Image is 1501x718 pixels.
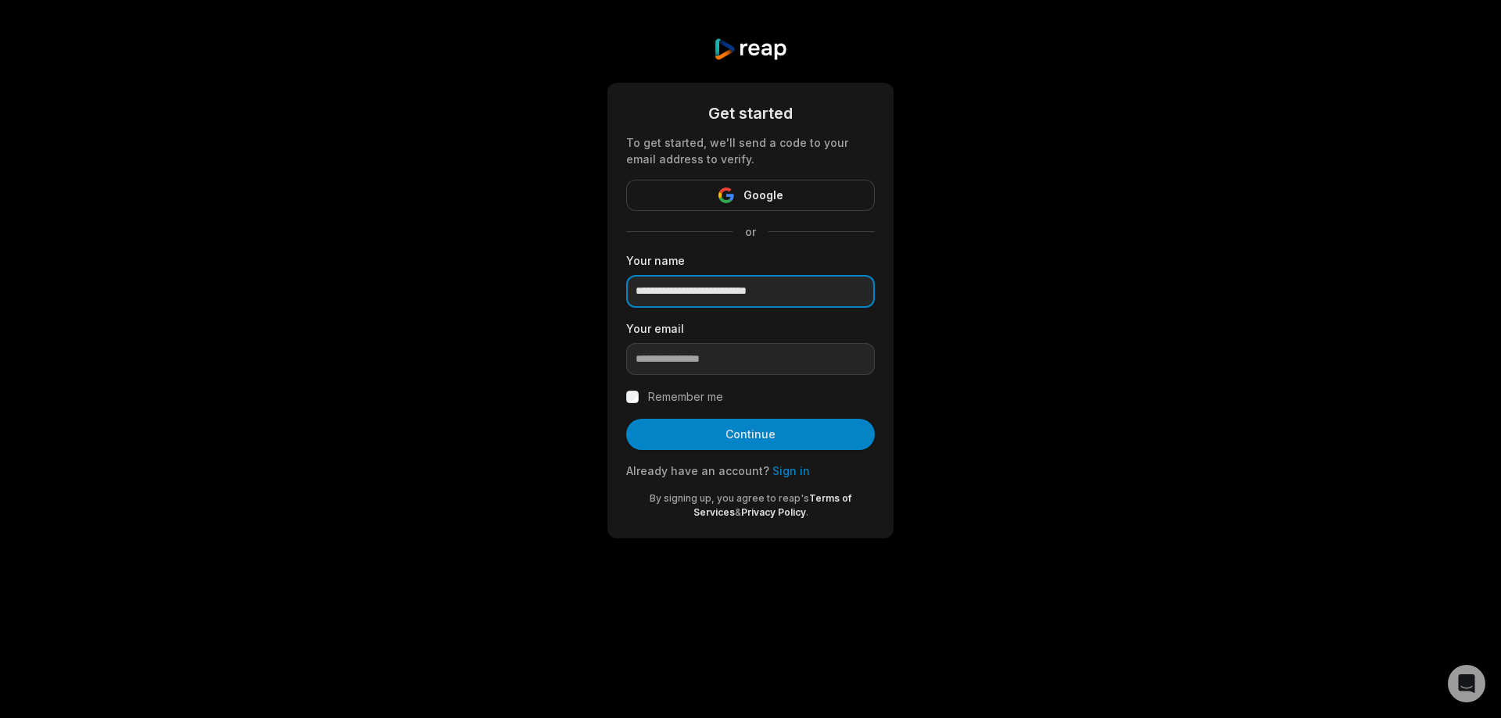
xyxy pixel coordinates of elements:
[626,134,875,167] div: To get started, we'll send a code to your email address to verify.
[741,506,806,518] a: Privacy Policy
[733,223,768,240] span: or
[626,419,875,450] button: Continue
[743,186,783,205] span: Google
[713,38,787,61] img: reap
[648,388,723,406] label: Remember me
[626,102,875,125] div: Get started
[626,320,875,337] label: Your email
[626,464,769,477] span: Already have an account?
[772,464,810,477] a: Sign in
[806,506,808,518] span: .
[650,492,809,504] span: By signing up, you agree to reap's
[626,252,875,269] label: Your name
[735,506,741,518] span: &
[626,180,875,211] button: Google
[1448,665,1485,702] div: Open Intercom Messenger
